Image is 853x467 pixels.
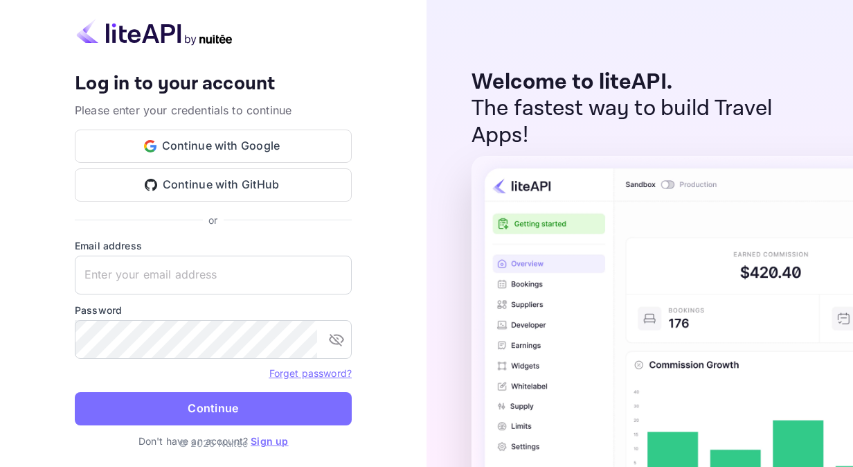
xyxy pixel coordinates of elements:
p: Please enter your credentials to continue [75,102,352,118]
a: Forget password? [269,366,352,380]
button: Continue with Google [75,130,352,163]
a: Sign up [251,435,288,447]
a: Forget password? [269,367,352,379]
p: The fastest way to build Travel Apps! [472,96,825,149]
p: Don't have an account? [75,434,352,448]
button: Continue [75,392,352,425]
label: Email address [75,238,352,253]
p: Welcome to liteAPI. [472,69,825,96]
button: toggle password visibility [323,326,350,353]
h4: Log in to your account [75,72,352,96]
input: Enter your email address [75,256,352,294]
button: Continue with GitHub [75,168,352,202]
label: Password [75,303,352,317]
p: or [208,213,217,227]
img: liteapi [75,19,234,46]
p: © 2025 Nuitee [179,436,249,450]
